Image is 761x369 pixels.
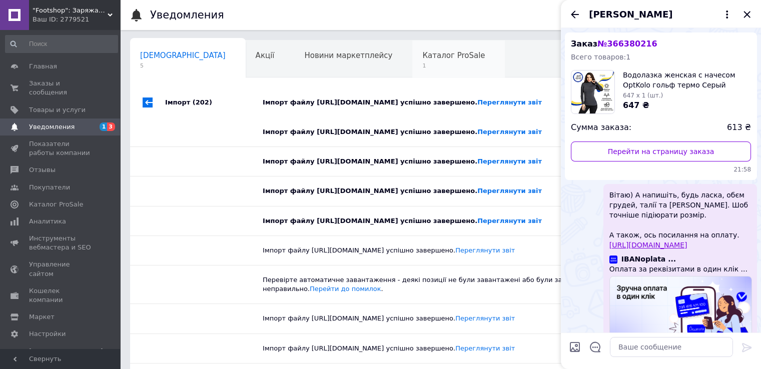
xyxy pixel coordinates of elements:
div: Перевірте автоматичне завантаження - деякі позиції не були завантажені або були завантажені непра... [263,275,626,293]
span: 647 ₴ [623,100,649,110]
span: Настройки [29,329,66,338]
div: Імпорт файлу [URL][DOMAIN_NAME] успішно завершено. [263,246,626,255]
span: Маркет [29,312,55,321]
div: Імпорт файлу [URL][DOMAIN_NAME] успішно завершено. [263,98,641,107]
span: Вітаю) А напишіть, будь ласка, обєм грудей, талії та [PERSON_NAME]. Шоб точніше підіюрати розмір.... [609,190,751,250]
div: Імпорт файлу [URL][DOMAIN_NAME] успішно завершено. [263,127,626,136]
span: 1 [100,122,108,131]
span: 3 [107,122,115,131]
span: [PERSON_NAME] [589,8,672,21]
div: Імпорт файлу [URL][DOMAIN_NAME] успішно завершено. [263,314,626,323]
h1: Уведомления [150,9,224,21]
input: Поиск [5,35,118,53]
span: Заказы и сообщения [29,79,93,97]
a: Переглянути звіт [477,128,542,135]
span: 647 x 1 (шт.) [623,92,663,99]
img: 5868898466_w100_h100_vodolazka-zhenskaya-s.jpg [571,70,614,113]
div: Імпорт файлу [URL][DOMAIN_NAME] успішно завершено. [263,157,626,166]
a: Перейти до помилок [310,285,381,292]
span: Товары и услуги [29,105,86,114]
img: IBANoplata ... [609,276,752,352]
a: Переглянути звіт [455,314,515,322]
span: Покупатели [29,183,70,192]
span: № 366380216 [597,39,657,48]
span: 21:58 12.10.2025 [571,165,751,174]
span: Новини маркетплейсу [304,51,392,60]
div: Ваш ID: 2779521 [33,15,120,24]
span: 5 [140,62,226,69]
span: Каталог ProSale [29,200,83,209]
span: Заказ [571,39,657,48]
a: [URL][DOMAIN_NAME] [609,241,687,249]
span: Аналитика [29,217,66,226]
img: IBANoplata ... [609,255,617,263]
button: Открыть шаблоны ответов [589,340,602,353]
span: Уведомления [29,122,75,131]
span: [DEMOGRAPHIC_DATA] [140,51,226,60]
span: Показатели работы компании [29,139,93,157]
a: Переглянути звіт [477,157,542,165]
span: Оплата за реквізитами в один клік ... [609,264,751,274]
a: Перейти на страницу заказа [571,141,751,161]
span: IBANoplata ... [621,254,676,264]
span: Главная [29,62,57,71]
button: Закрыть [741,8,753,20]
span: Каталог ProSale [422,51,485,60]
button: [PERSON_NAME] [589,8,733,21]
a: Переглянути звіт [477,217,542,224]
button: Назад [569,8,581,20]
a: Переглянути звіт [477,98,542,106]
div: Імпорт файлу [URL][DOMAIN_NAME] успішно завершено. [263,344,626,353]
a: Переглянути звіт [455,344,515,352]
span: (202) [193,98,212,106]
span: Отзывы [29,165,56,174]
div: Імпорт [165,87,263,117]
span: Акції [256,51,275,60]
span: Сумма заказа: [571,122,631,133]
span: Всего товаров: 1 [571,53,630,61]
span: Управление сайтом [29,260,93,278]
span: Инструменты вебмастера и SEO [29,234,93,252]
a: Переглянути звіт [455,246,515,254]
span: 613 ₴ [727,122,751,133]
span: 1 [422,62,485,69]
span: "Footshop": Заряжай себя энергией спорта! [33,6,108,15]
span: Кошелек компании [29,286,93,304]
div: Імпорт файлу [URL][DOMAIN_NAME] успішно завершено. [263,216,626,225]
span: Водолазка женская с начесом OptKolo гольф термо Серый [623,70,751,90]
a: Переглянути звіт [477,187,542,194]
div: Імпорт файлу [URL][DOMAIN_NAME] успішно завершено. [263,186,626,195]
